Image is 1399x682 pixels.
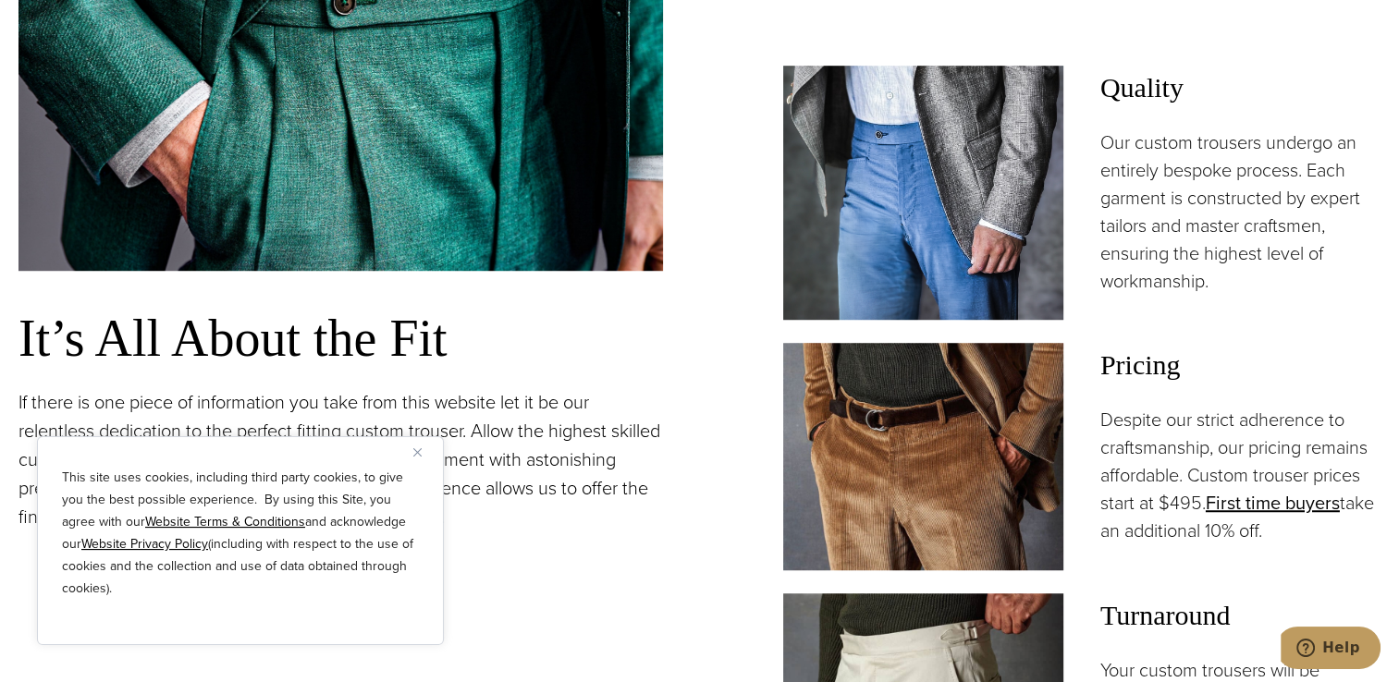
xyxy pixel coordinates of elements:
span: Quality [1100,66,1381,110]
a: Website Privacy Policy [81,534,208,554]
a: Website Terms & Conditions [145,512,305,531]
a: First time buyers [1206,489,1340,517]
span: Turnaround [1100,593,1381,638]
img: Client wearing brown corduroy custom made dress trousers fabric by Holland & Sherry. [783,343,1063,570]
img: Close [413,448,422,457]
p: If there is one piece of information you take from this website let it be our relentless dedicati... [18,388,663,531]
h3: It’s All About the Fit [18,308,663,370]
iframe: Opens a widget where you can chat to one of our agents [1281,627,1381,673]
button: Close [413,441,436,463]
p: This site uses cookies, including third party cookies, to give you the best possible experience. ... [62,467,419,600]
img: Client in light blue solid custom trousers. Faric by Ermenegildo Zegna [783,66,1063,320]
p: Despite our strict adherence to craftsmanship, our pricing remains affordable. Custom trouser pri... [1100,406,1381,544]
p: Our custom trousers undergo an entirely bespoke process. Each garment is constructed by expert ta... [1100,128,1381,295]
span: Pricing [1100,343,1381,387]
